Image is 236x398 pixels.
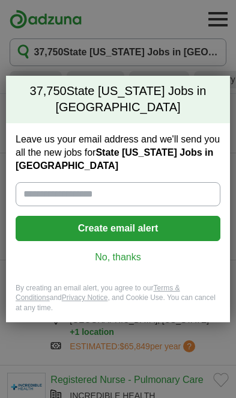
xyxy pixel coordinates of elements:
[16,216,220,241] button: Create email alert
[6,76,230,123] h2: State [US_STATE] Jobs in [GEOGRAPHIC_DATA]
[16,147,213,171] strong: State [US_STATE] Jobs in [GEOGRAPHIC_DATA]
[6,283,230,323] div: By creating an email alert, you agree to our and , and Cookie Use. You can cancel at any time.
[16,133,220,173] label: Leave us your email address and we'll send you all the new jobs for
[30,83,67,100] span: 37,750
[62,293,108,302] a: Privacy Notice
[25,251,211,264] a: No, thanks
